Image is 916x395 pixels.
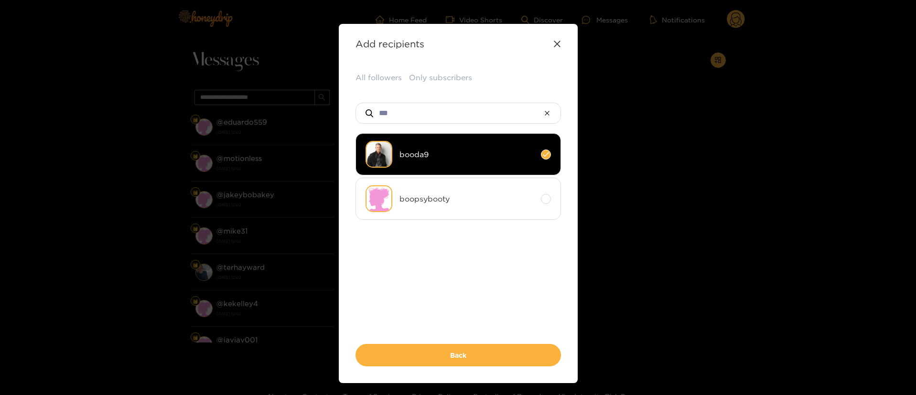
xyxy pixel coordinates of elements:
[366,141,392,168] img: xocgr-male-model-photography-fort-lauderdale-0016.jpg
[356,38,424,49] strong: Add recipients
[399,193,534,204] span: boopsybooty
[356,344,561,366] button: Back
[356,72,402,83] button: All followers
[366,185,392,212] img: no-avatar.png
[399,149,534,160] span: booda9
[409,72,472,83] button: Only subscribers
